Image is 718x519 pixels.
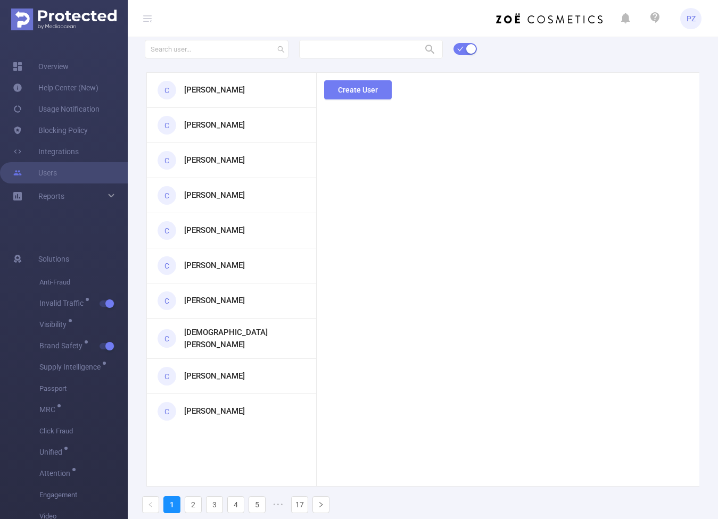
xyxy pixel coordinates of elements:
h3: [PERSON_NAME] [184,405,245,417]
h3: [PERSON_NAME] [184,224,245,237]
a: Reports [38,186,64,207]
span: Click Fraud [39,421,128,442]
span: ••• [270,496,287,513]
span: Passport [39,378,128,399]
span: C [164,255,169,277]
a: 3 [207,497,222,513]
span: C [164,366,169,387]
span: Invalid Traffic [39,299,87,307]
a: 5 [249,497,265,513]
a: Usage Notification [13,98,100,120]
span: Brand Safety [39,342,86,349]
span: C [164,401,169,422]
span: Unified [39,448,66,456]
i: icon: right [318,501,324,508]
h3: [PERSON_NAME] [184,154,245,166]
span: C [164,290,169,312]
h3: [PERSON_NAME] [184,119,245,131]
a: Blocking Policy [13,120,88,141]
li: 5 [249,496,266,513]
i: icon: left [147,501,154,508]
h3: [PERSON_NAME] [184,84,245,96]
span: Attention [39,470,74,477]
a: 17 [292,497,308,513]
button: Create User [324,80,392,99]
h3: [PERSON_NAME] [184,370,245,382]
span: Anti-Fraud [39,272,128,293]
a: 1 [164,497,180,513]
span: Engagement [39,484,128,506]
input: Search user... [145,40,288,58]
li: Next 5 Pages [270,496,287,513]
a: Overview [13,56,69,77]
h3: [DEMOGRAPHIC_DATA][PERSON_NAME] [184,327,298,350]
span: C [164,220,169,241]
li: Previous Page [142,496,159,513]
span: Reports [38,192,64,200]
a: Help Center (New) [13,77,98,98]
span: C [164,115,169,136]
a: Integrations [13,141,79,162]
span: C [164,150,169,171]
h3: [PERSON_NAME] [184,259,245,272]
span: PZ [687,8,696,29]
li: 3 [206,496,223,513]
a: Users [13,162,57,183]
i: icon: search [277,46,285,53]
span: MRC [39,406,59,413]
span: C [164,80,169,101]
li: 1 [163,496,180,513]
span: C [164,185,169,206]
li: 4 [227,496,244,513]
li: Next Page [312,496,329,513]
h3: [PERSON_NAME] [184,189,245,202]
span: Visibility [39,321,70,328]
i: icon: check [457,46,464,52]
img: Protected Media [11,9,117,30]
span: C [164,328,169,349]
li: 17 [291,496,308,513]
a: 2 [185,497,201,513]
a: 4 [228,497,244,513]
h3: [PERSON_NAME] [184,295,245,307]
span: Solutions [38,248,69,270]
span: Supply Intelligence [39,363,104,371]
li: 2 [185,496,202,513]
